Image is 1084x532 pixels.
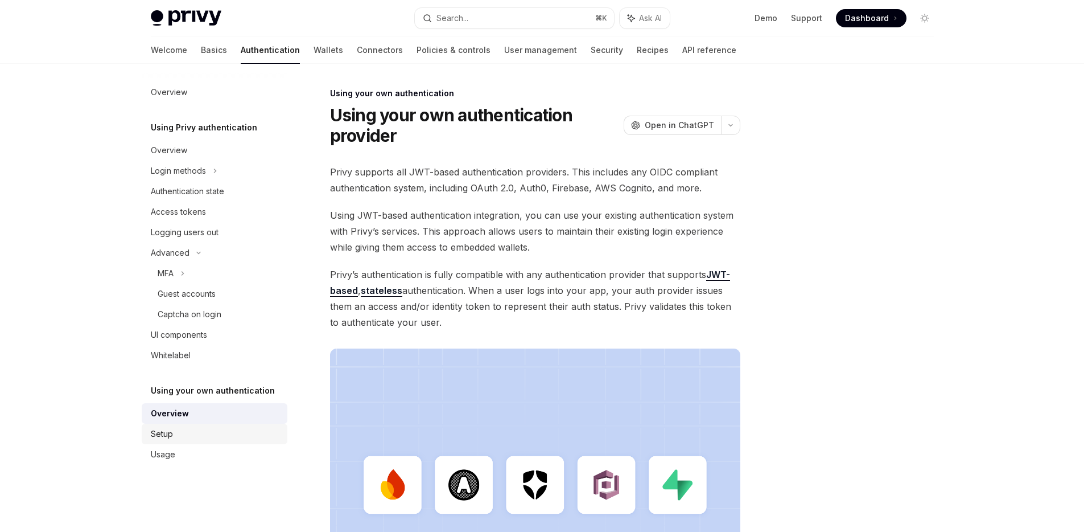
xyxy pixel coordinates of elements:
a: Connectors [357,36,403,64]
a: Authentication [241,36,300,64]
div: Whitelabel [151,349,191,362]
a: UI components [142,325,287,345]
span: Using JWT-based authentication integration, you can use your existing authentication system with ... [330,207,740,255]
span: Dashboard [845,13,889,24]
a: Basics [201,36,227,64]
a: User management [504,36,577,64]
a: Recipes [637,36,669,64]
a: Overview [142,140,287,161]
div: Access tokens [151,205,206,219]
div: Setup [151,427,173,441]
div: Overview [151,85,187,99]
div: Guest accounts [158,287,216,301]
div: UI components [151,328,207,342]
div: Using your own authentication [330,88,740,99]
div: Captcha on login [158,308,221,321]
a: Whitelabel [142,345,287,366]
button: Toggle dark mode [916,9,934,27]
a: Usage [142,444,287,465]
span: Privy’s authentication is fully compatible with any authentication provider that supports , authe... [330,267,740,330]
button: Search...⌘K [415,8,614,28]
div: Logging users out [151,226,219,239]
img: light logo [151,10,221,26]
div: Overview [151,407,189,420]
div: Overview [151,144,187,157]
button: Open in ChatGPT [624,116,721,135]
a: Authentication state [142,181,287,202]
a: Security [591,36,623,64]
div: MFA [158,267,174,280]
div: Login methods [151,164,206,178]
h5: Using Privy authentication [151,121,257,134]
div: Advanced [151,246,189,260]
div: Search... [436,11,468,25]
div: Usage [151,448,175,461]
a: Guest accounts [142,284,287,304]
h5: Using your own authentication [151,384,275,398]
span: Ask AI [639,13,662,24]
a: Support [791,13,822,24]
a: API reference [682,36,736,64]
a: Welcome [151,36,187,64]
a: Policies & controls [417,36,491,64]
span: ⌘ K [595,14,607,23]
a: Overview [142,82,287,103]
h1: Using your own authentication provider [330,105,619,146]
a: Dashboard [836,9,906,27]
a: Wallets [314,36,343,64]
a: Demo [755,13,777,24]
a: Logging users out [142,222,287,243]
span: Privy supports all JWT-based authentication providers. This includes any OIDC compliant authentic... [330,164,740,196]
div: Authentication state [151,185,224,198]
a: Setup [142,424,287,444]
a: Captcha on login [142,304,287,325]
button: Ask AI [620,8,670,28]
a: stateless [361,285,402,297]
span: Open in ChatGPT [645,120,714,131]
a: Access tokens [142,202,287,222]
a: Overview [142,403,287,424]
